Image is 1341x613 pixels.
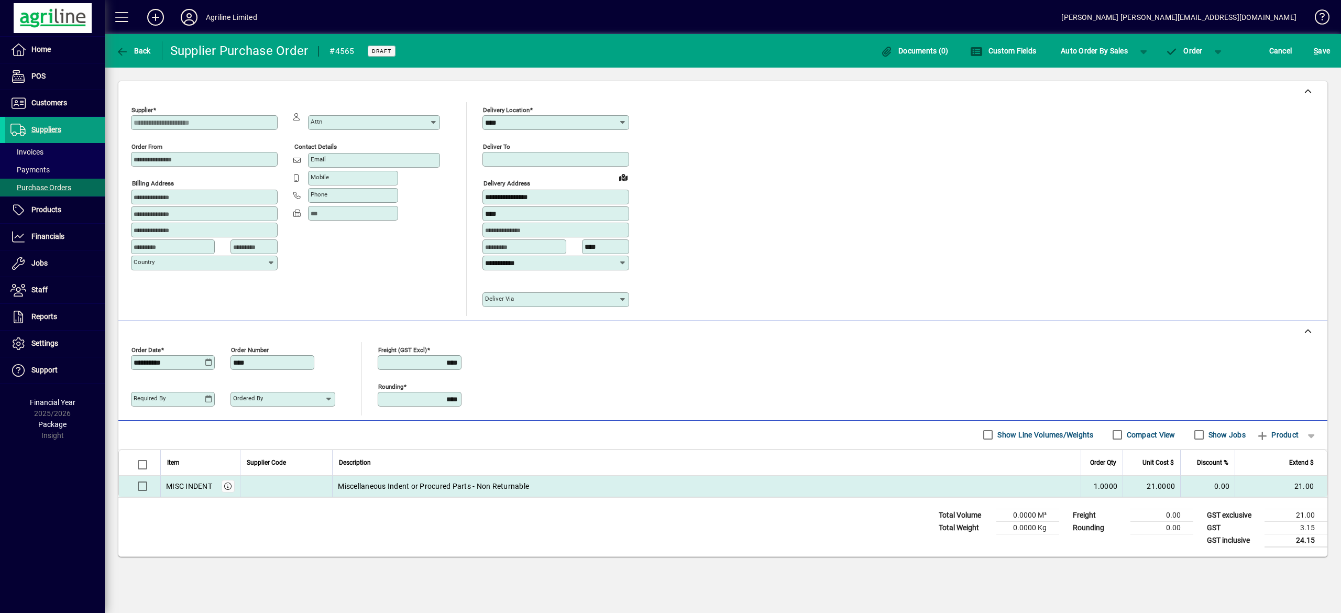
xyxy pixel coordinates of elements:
td: GST exclusive [1202,509,1265,521]
a: Invoices [5,143,105,161]
a: Reports [5,304,105,330]
button: Custom Fields [968,41,1039,60]
a: Customers [5,90,105,116]
td: 0.00 [1130,509,1193,521]
span: Payments [10,166,50,174]
app-page-header-button: Back [105,41,162,60]
a: Payments [5,161,105,179]
td: 24.15 [1265,534,1327,547]
span: Settings [31,339,58,347]
span: Reports [31,312,57,321]
a: Products [5,197,105,223]
mat-label: Attn [311,118,322,125]
mat-label: Mobile [311,173,329,181]
span: Cancel [1269,42,1292,59]
span: Custom Fields [970,47,1036,55]
mat-label: Phone [311,191,327,198]
span: Unit Cost $ [1142,457,1174,468]
label: Show Jobs [1206,430,1246,440]
span: ave [1314,42,1330,59]
span: Invoices [10,148,43,156]
a: Staff [5,277,105,303]
td: 21.0000 [1123,476,1180,497]
span: Financial Year [30,398,75,407]
a: Settings [5,331,105,357]
td: 21.00 [1265,509,1327,521]
span: Description [339,457,371,468]
label: Show Line Volumes/Weights [995,430,1093,440]
span: Extend $ [1289,457,1314,468]
a: Support [5,357,105,384]
a: Jobs [5,250,105,277]
div: Agriline Limited [206,9,257,26]
span: Package [38,420,67,429]
a: POS [5,63,105,90]
mat-label: Ordered by [233,395,263,402]
span: Products [31,205,61,214]
span: Discount % [1197,457,1228,468]
td: 3.15 [1265,521,1327,534]
button: Save [1311,41,1333,60]
a: View on map [615,169,632,185]
mat-label: Order number [231,346,269,353]
span: Purchase Orders [10,183,71,192]
span: Home [31,45,51,53]
mat-label: Email [311,156,326,163]
span: Staff [31,286,48,294]
mat-label: Delivery Location [483,106,530,114]
td: GST inclusive [1202,534,1265,547]
button: Auto Order By Sales [1056,41,1133,60]
mat-label: Order date [131,346,161,353]
mat-label: Supplier [131,106,153,114]
a: Home [5,37,105,63]
span: Item [167,457,180,468]
span: Back [116,47,151,55]
td: 0.0000 M³ [996,509,1059,521]
mat-label: Country [134,258,155,266]
span: Suppliers [31,125,61,134]
label: Compact View [1125,430,1175,440]
span: Order [1166,47,1203,55]
td: 21.00 [1235,476,1327,497]
td: 0.0000 Kg [996,521,1059,534]
td: 0.00 [1130,521,1193,534]
span: Jobs [31,259,48,267]
mat-label: Deliver via [485,295,514,302]
button: Documents (0) [878,41,951,60]
span: POS [31,72,46,80]
div: MISC INDENT [166,481,212,491]
span: Financials [31,232,64,240]
mat-label: Rounding [378,382,403,390]
span: Draft [372,48,391,54]
td: GST [1202,521,1265,534]
a: Purchase Orders [5,179,105,196]
td: Freight [1068,509,1130,521]
span: Documents (0) [881,47,949,55]
mat-label: Order from [131,143,162,150]
span: Product [1256,426,1299,443]
button: Add [139,8,172,27]
div: [PERSON_NAME] [PERSON_NAME][EMAIL_ADDRESS][DOMAIN_NAME] [1061,9,1296,26]
span: Miscellaneous Indent or Procured Parts - Non Returnable [338,481,529,491]
td: Rounding [1068,521,1130,534]
mat-label: Freight (GST excl) [378,346,427,353]
span: Order Qty [1090,457,1116,468]
td: Total Volume [933,509,996,521]
span: Support [31,366,58,374]
div: Supplier Purchase Order [170,42,309,59]
span: Customers [31,98,67,107]
td: Total Weight [933,521,996,534]
button: Product [1251,425,1304,444]
button: Cancel [1267,41,1295,60]
span: Supplier Code [247,457,286,468]
td: 0.00 [1180,476,1235,497]
td: 1.0000 [1081,476,1123,497]
a: Financials [5,224,105,250]
span: S [1314,47,1318,55]
span: Auto Order By Sales [1061,42,1128,59]
button: Profile [172,8,206,27]
mat-label: Deliver To [483,143,510,150]
mat-label: Required by [134,395,166,402]
button: Back [113,41,153,60]
div: #4565 [329,43,354,60]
